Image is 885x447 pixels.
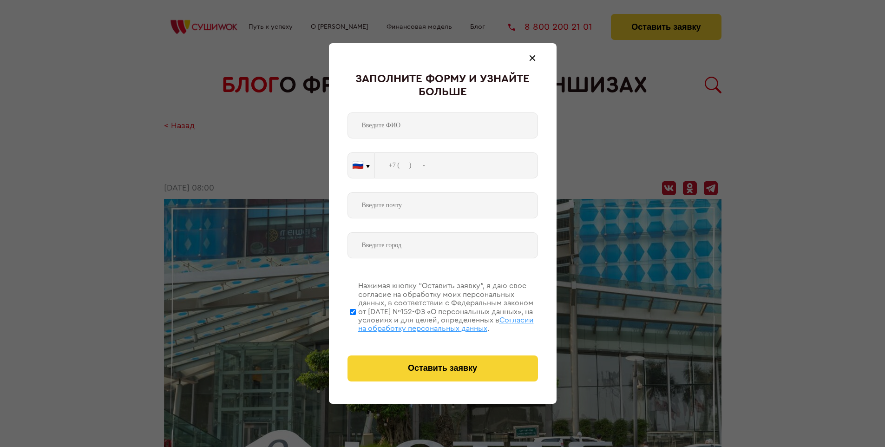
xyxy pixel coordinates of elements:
[347,232,538,258] input: Введите город
[347,355,538,381] button: Оставить заявку
[358,282,538,333] div: Нажимая кнопку “Оставить заявку”, я даю свое согласие на обработку моих персональных данных, в со...
[375,152,538,178] input: +7 (___) ___-____
[347,112,538,138] input: Введите ФИО
[347,192,538,218] input: Введите почту
[348,153,374,178] button: 🇷🇺
[347,73,538,99] div: Заполните форму и узнайте больше
[358,316,534,332] span: Согласии на обработку персональных данных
